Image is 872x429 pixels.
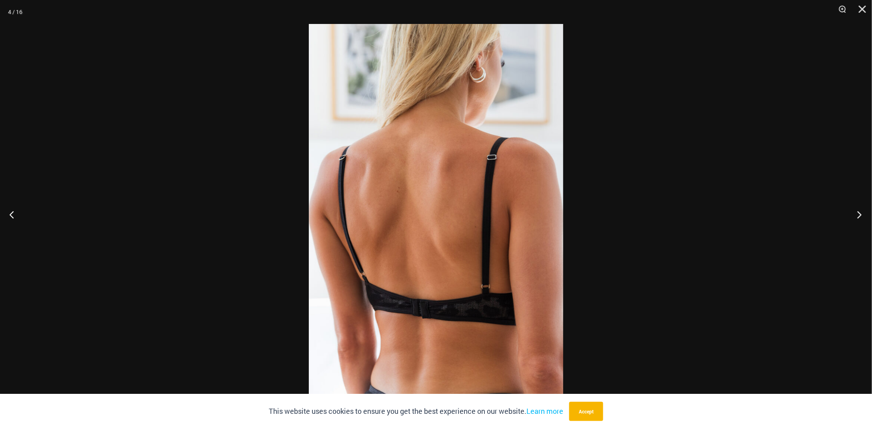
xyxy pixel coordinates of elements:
p: This website uses cookies to ensure you get the best experience on our website. [269,405,563,417]
img: Nights Fall Silver Leopard 1036 Bra 02 [309,24,563,405]
button: Next [842,195,872,234]
a: Learn more [526,406,563,416]
button: Accept [569,402,603,421]
div: 4 / 16 [8,6,22,18]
